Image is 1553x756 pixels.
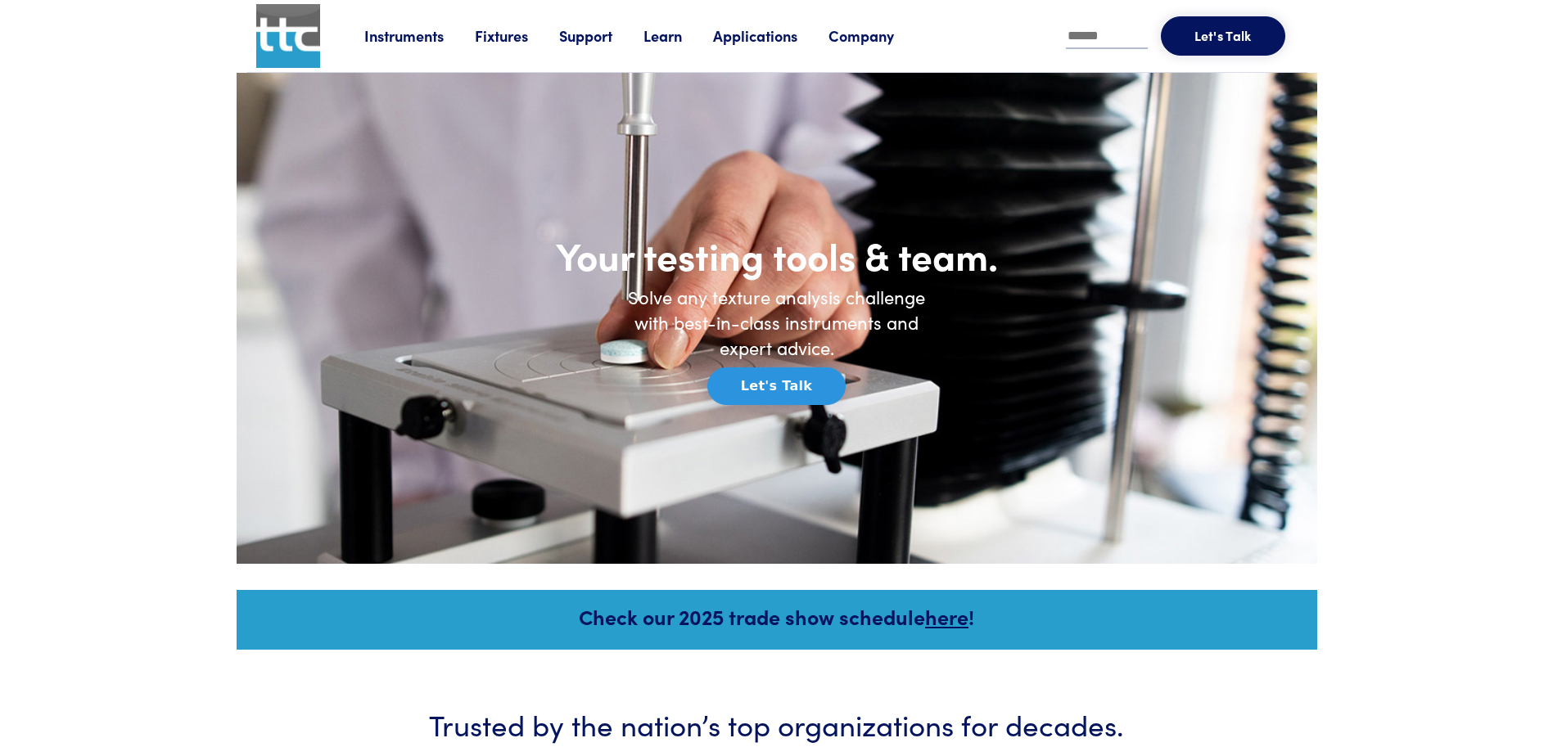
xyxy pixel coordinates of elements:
[707,367,846,405] button: Let's Talk
[364,25,475,46] a: Instruments
[613,285,941,360] h6: Solve any texture analysis challenge with best-in-class instruments and expert advice.
[475,25,559,46] a: Fixtures
[449,232,1104,279] h1: Your testing tools & team.
[259,602,1295,631] h5: Check our 2025 trade show schedule !
[1161,16,1285,56] button: Let's Talk
[559,25,643,46] a: Support
[713,25,828,46] a: Applications
[286,704,1268,744] h3: Trusted by the nation’s top organizations for decades.
[643,25,713,46] a: Learn
[828,25,925,46] a: Company
[925,602,968,631] a: here
[256,4,320,68] img: ttc_logo_1x1_v1.0.png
